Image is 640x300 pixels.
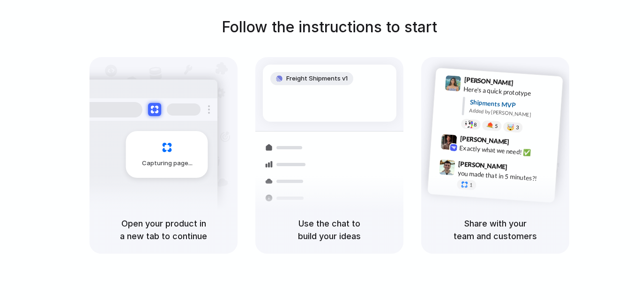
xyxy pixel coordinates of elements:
div: Here's a quick prototype [463,84,557,100]
span: 8 [474,122,477,127]
div: 🤯 [507,124,515,131]
span: 5 [495,124,498,129]
div: Shipments MVP [469,97,556,113]
div: Exactly what we need! ✅ [459,143,553,159]
h5: Open your product in a new tab to continue [101,217,226,242]
span: 3 [516,125,519,130]
span: 9:42 AM [512,138,531,149]
span: [PERSON_NAME] [464,74,513,88]
span: 1 [469,183,473,188]
h1: Follow the instructions to start [222,16,437,38]
h5: Share with your team and customers [432,217,558,242]
span: [PERSON_NAME] [458,159,508,172]
h5: Use the chat to build your ideas [267,217,392,242]
div: you made that in 5 minutes?! [457,168,551,184]
span: [PERSON_NAME] [460,133,509,147]
span: 9:41 AM [516,79,536,90]
div: Added by [PERSON_NAME] [469,107,555,120]
span: 9:47 AM [510,163,529,175]
span: Capturing page [142,159,194,168]
span: Freight Shipments v1 [286,74,348,83]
